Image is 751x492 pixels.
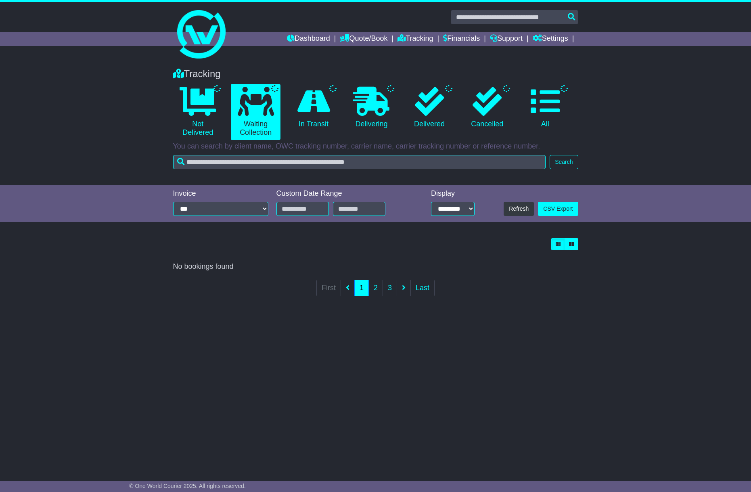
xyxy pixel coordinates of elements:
a: Settings [533,32,568,46]
a: 1 [354,280,369,296]
a: Last [410,280,435,296]
a: Quote/Book [340,32,387,46]
div: Invoice [173,189,268,198]
a: Waiting Collection [231,84,280,140]
a: Cancelled [462,84,512,132]
a: Delivered [404,84,454,132]
a: Tracking [397,32,433,46]
div: No bookings found [173,262,578,271]
div: Display [431,189,475,198]
a: Not Delivered [173,84,223,140]
div: Tracking [169,68,582,80]
p: You can search by client name, OWC tracking number, carrier name, carrier tracking number or refe... [173,142,578,151]
a: 2 [368,280,383,296]
span: © One World Courier 2025. All rights reserved. [129,483,246,489]
a: In Transit [289,84,338,132]
div: Custom Date Range [276,189,406,198]
a: Financials [443,32,480,46]
a: Support [490,32,523,46]
a: Delivering [347,84,396,132]
a: Dashboard [287,32,330,46]
a: CSV Export [538,202,578,216]
a: All [520,84,570,132]
a: 3 [383,280,397,296]
button: Refresh [504,202,534,216]
button: Search [550,155,578,169]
